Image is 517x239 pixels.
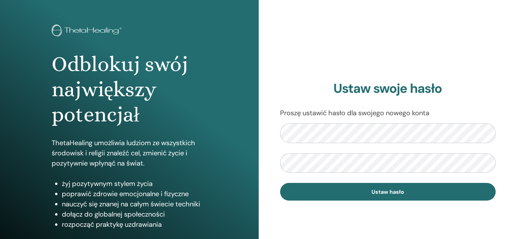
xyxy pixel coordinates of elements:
p: Proszę ustawić hasło dla swojego nowego konta [280,108,496,118]
p: ThetaHealing umożliwia ludziom ze wszystkich środowisk i religii znaleźć cel, zmienić życie i poz... [52,138,207,168]
h1: Odblokuj swój największy potencjał [52,52,207,127]
li: dołącz do globalnej społeczności [62,209,207,219]
li: rozpocząć praktykę uzdrawiania [62,219,207,229]
li: poprawić zdrowie emocjonalne i fizyczne [62,189,207,199]
span: Ustaw hasło [372,188,404,195]
button: Ustaw hasło [280,183,496,201]
li: żyj pozytywnym stylem życia [62,178,207,189]
h2: Ustaw swoje hasło [280,81,496,97]
li: nauczyć się znanej na całym świecie techniki [62,199,207,209]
